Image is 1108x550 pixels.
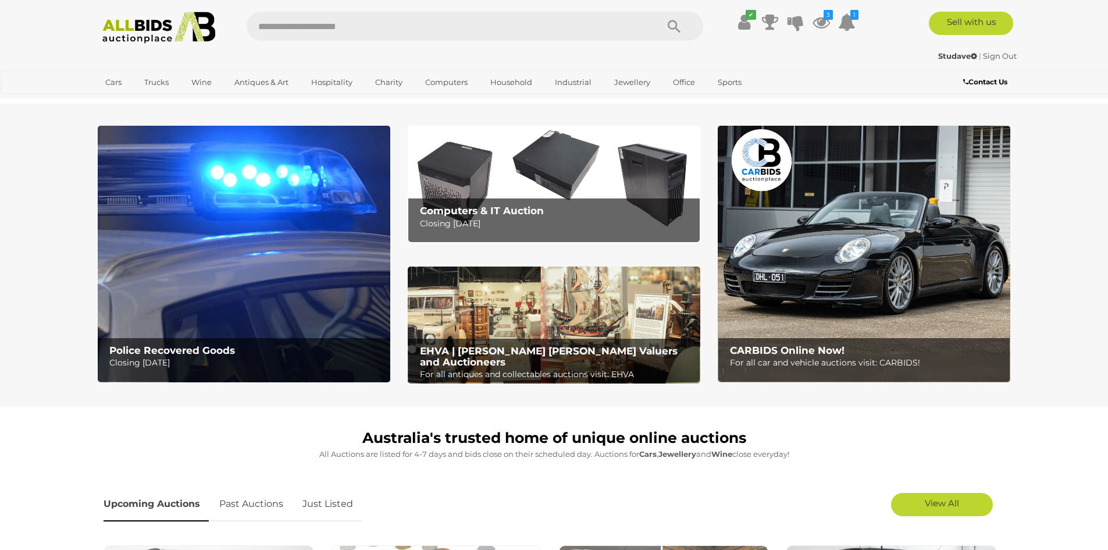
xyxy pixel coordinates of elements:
img: Computers & IT Auction [408,126,700,243]
a: Cars [98,73,129,92]
p: Closing [DATE] [109,356,383,370]
a: Jewellery [607,73,658,92]
a: Industrial [547,73,599,92]
p: For all antiques and collectables auctions visit: EHVA [420,367,694,382]
a: Police Recovered Goods Police Recovered Goods Closing [DATE] [98,126,390,382]
a: Wine [184,73,219,92]
a: View All [891,493,993,516]
a: Contact Us [963,76,1010,88]
a: Hospitality [304,73,360,92]
strong: Jewellery [658,449,696,459]
a: Office [665,73,703,92]
a: Just Listed [294,487,362,521]
img: Police Recovered Goods [98,126,390,382]
img: Allbids.com.au [96,12,222,44]
a: Charity [368,73,410,92]
a: 1 [838,12,856,33]
strong: Cars [639,449,657,459]
i: 3 [824,10,833,20]
strong: Wine [711,449,732,459]
a: Computers [418,73,475,92]
b: Police Recovered Goods [109,345,235,356]
i: ✔ [746,10,756,20]
a: Sell with us [929,12,1013,35]
a: Sports [710,73,749,92]
a: EHVA | Evans Hastings Valuers and Auctioneers EHVA | [PERSON_NAME] [PERSON_NAME] Valuers and Auct... [408,267,700,384]
p: For all car and vehicle auctions visit: CARBIDS! [730,356,1004,370]
strong: Studave [938,51,977,61]
a: Studave [938,51,979,61]
a: CARBIDS Online Now! CARBIDS Online Now! For all car and vehicle auctions visit: CARBIDS! [718,126,1010,382]
b: Contact Us [963,77,1007,86]
a: Trucks [137,73,176,92]
a: Computers & IT Auction Computers & IT Auction Closing [DATE] [408,126,700,243]
button: Search [645,12,703,41]
a: Upcoming Auctions [104,487,209,521]
p: All Auctions are listed for 4-7 days and bids close on their scheduled day. Auctions for , and cl... [104,448,1005,461]
b: EHVA | [PERSON_NAME] [PERSON_NAME] Valuers and Auctioneers [420,345,678,368]
a: ✔ [736,12,753,33]
a: Past Auctions [211,487,292,521]
img: EHVA | Evans Hastings Valuers and Auctioneers [408,267,700,384]
img: CARBIDS Online Now! [718,126,1010,382]
b: CARBIDS Online Now! [730,345,845,356]
span: | [979,51,981,61]
a: Antiques & Art [227,73,296,92]
a: Sign Out [983,51,1017,61]
span: View All [925,498,959,509]
a: Household [483,73,540,92]
b: Computers & IT Auction [420,205,544,217]
a: 3 [813,12,830,33]
i: 1 [850,10,858,20]
h1: Australia's trusted home of unique online auctions [104,430,1005,446]
a: [GEOGRAPHIC_DATA] [98,92,195,111]
p: Closing [DATE] [420,217,694,231]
